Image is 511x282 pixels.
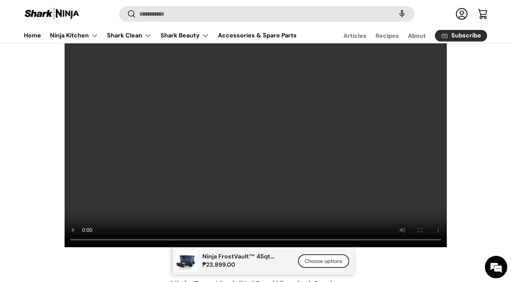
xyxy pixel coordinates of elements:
nav: Secondary [325,28,487,43]
img: ninja-frost-vault-high-capacity-wheeled-cooler-full-view-sharkninja-philippines [175,251,196,272]
nav: Primary [24,28,297,43]
a: Accessories & Spare Parts [218,28,297,43]
strong: ₱23,899.00 [202,261,237,269]
summary: Shark Beauty [156,28,214,43]
a: Recipes [376,28,399,43]
p: Ninja FrostVault™ 45qt Wheeled Cooler [202,253,289,260]
a: Choose options [298,254,349,268]
span: Subscribe [451,33,481,39]
img: Shark Ninja Philippines [24,7,80,21]
textarea: Type your message and hit 'Enter' [4,204,142,230]
div: Chat with us now [39,42,125,52]
div: Minimize live chat window [122,4,140,22]
a: About [408,28,426,43]
span: We're online! [43,94,103,170]
summary: Shark Clean [103,28,156,43]
a: Subscribe [435,30,487,42]
summary: Ninja Kitchen [46,28,103,43]
speech-search-button: Search by voice [390,6,414,22]
a: Home [24,28,41,43]
a: Articles [343,28,367,43]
